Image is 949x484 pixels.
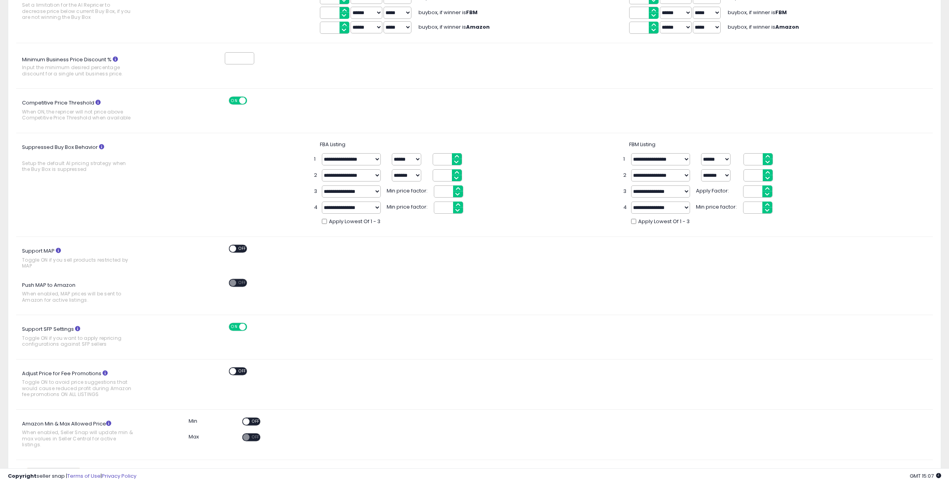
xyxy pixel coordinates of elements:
[16,97,159,125] label: Competitive Price Threshold
[775,23,799,31] b: Amazon
[16,279,159,307] label: Push MAP to Amazon
[229,324,239,330] span: ON
[246,324,259,330] span: OFF
[22,64,134,77] span: Input the minimum desired percentage discount for a single unit business price.
[728,23,799,31] span: buybox, if winner is
[329,218,380,225] span: Apply Lowest Of 1 - 3
[22,2,134,20] span: Set a limitation for the AI Repricer to decrease price below current Buy Box, if you are not winn...
[250,418,262,425] span: OFF
[629,141,655,148] span: FBM Listing
[22,109,134,121] span: When ON, the repricer will not price above Competitive Price Threshold when available
[775,9,787,16] b: FBM
[696,185,739,195] span: Apply Factor:
[22,335,134,347] span: Toggle ON if you want to apply repricing configurations against SFP sellers
[320,141,345,148] span: FBA Listing
[22,257,134,269] span: Toggle ON if you sell products restricted by MAP
[236,368,249,374] span: OFF
[623,204,627,211] span: 4
[22,468,85,482] button: Apply Changes
[16,323,159,351] label: Support SFP Settings
[16,418,159,452] label: Amazon Min & Max Allowed Price
[623,156,627,163] span: 1
[8,472,37,480] strong: Copyright
[67,472,101,480] a: Terms of Use
[696,202,739,211] span: Min price factor:
[16,141,159,176] label: Suppressed Buy Box Behavior
[16,245,159,273] label: Support MAP
[623,172,627,179] span: 2
[314,188,318,195] span: 3
[623,188,627,195] span: 3
[229,97,239,104] span: ON
[466,23,490,31] b: Amazon
[638,218,690,225] span: Apply Lowest Of 1 - 3
[419,23,490,31] span: buybox, if winner is
[102,472,136,480] a: Privacy Policy
[16,367,159,401] label: Adjust Price for Fee Promotions
[22,291,134,303] span: When enabled, MAP prices will be sent to Amazon for active listings.
[22,379,134,397] span: Toggle ON to avoid price suggestions that would cause reduced profit during Amazon fee promotions...
[387,185,430,195] span: Min price factor:
[16,54,159,81] label: Minimum Business Price Discount %
[189,418,197,425] label: Min
[387,202,430,211] span: Min price factor:
[236,246,249,252] span: OFF
[22,160,134,172] span: Setup the default AI pricing strategy when the Buy Box is suppressed
[250,434,262,440] span: OFF
[22,429,134,447] span: When enabled, Seller Snap will update min & max values in Seller Central for active listings.
[419,9,477,16] span: buybox, if winner is
[910,472,941,480] span: 2025-08-16 15:07 GMT
[466,9,477,16] b: FBM
[728,9,787,16] span: buybox, if winner is
[314,204,318,211] span: 4
[246,97,259,104] span: OFF
[314,172,318,179] span: 2
[8,473,136,480] div: seller snap | |
[236,279,249,286] span: OFF
[314,156,318,163] span: 1
[189,433,199,441] label: Max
